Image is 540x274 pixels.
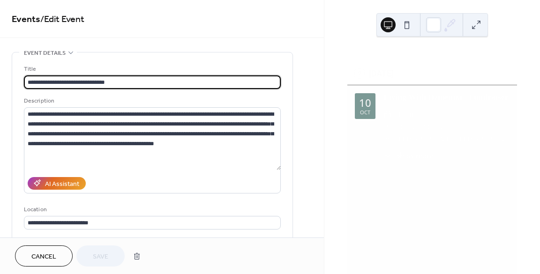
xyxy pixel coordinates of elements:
[24,48,66,58] span: Event details
[383,121,392,133] div: ​
[424,121,449,133] span: 9:30pm
[396,150,434,161] span: Show more
[15,245,73,267] button: Cancel
[40,10,84,29] span: / Edit Event
[383,109,392,121] div: ​
[24,96,279,106] div: Description
[383,150,433,161] button: ​Show more
[359,97,371,108] div: 10
[24,205,279,215] div: Location
[347,50,517,62] div: Upcoming events
[360,110,370,115] div: Oct
[12,10,40,29] a: Events
[383,133,392,145] div: ​
[24,64,279,74] div: Title
[396,109,419,121] span: [DATE]
[31,252,56,262] span: Cancel
[45,179,79,189] div: AI Assistant
[28,177,86,190] button: AI Assistant
[383,150,392,161] div: ​
[396,121,421,133] span: 7:30pm
[396,133,510,145] a: [PERSON_NAME], [PERSON_NAME]
[421,121,424,133] span: -
[383,91,510,103] div: Living With Dementia - Fundraiser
